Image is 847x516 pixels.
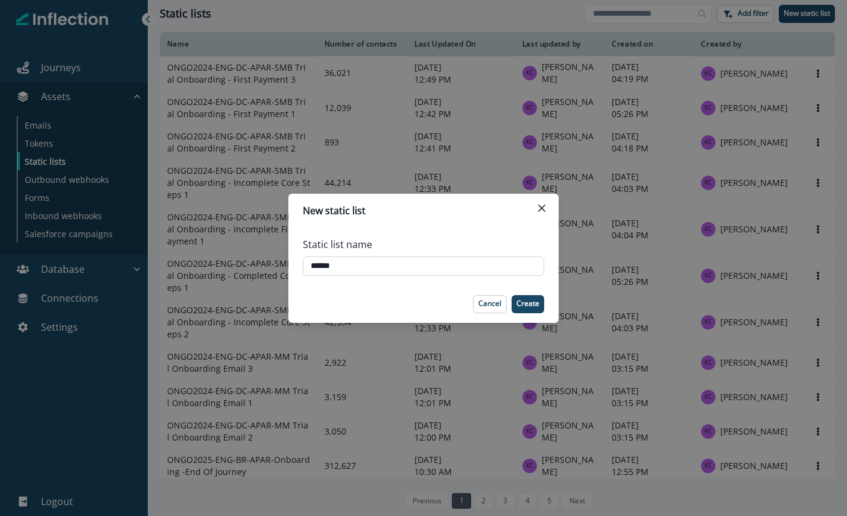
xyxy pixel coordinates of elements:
[532,199,551,218] button: Close
[303,237,372,252] p: Static list name
[516,299,539,308] p: Create
[303,203,366,218] p: New static list
[478,299,501,308] p: Cancel
[473,295,507,313] button: Cancel
[512,295,544,313] button: Create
